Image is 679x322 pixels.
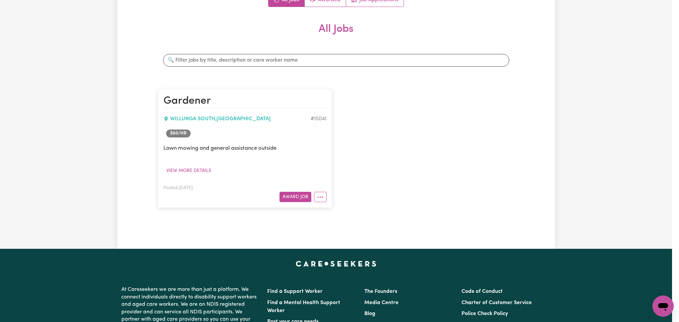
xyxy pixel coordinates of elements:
[163,115,311,123] div: WILLUNGA SOUTH , [GEOGRAPHIC_DATA]
[267,289,323,294] a: Find a Support Worker
[462,311,508,316] a: Police Check Policy
[364,289,397,294] a: The Founders
[652,295,674,317] iframe: Button to launch messaging window
[158,23,515,46] h2: All Jobs
[364,300,399,305] a: Media Centre
[296,261,376,266] a: Careseekers home page
[267,300,340,313] a: Find a Mental Health Support Worker
[163,166,214,176] button: View more details
[163,95,327,108] h2: Gardener
[163,54,509,67] input: 🔍 Filter jobs by title, description or care worker name
[166,130,191,137] span: Job rate per hour
[462,289,503,294] a: Code of Conduct
[314,192,327,202] button: More options
[163,144,327,152] p: Lawn mowing and general assistance outside
[462,300,532,305] a: Charter of Customer Service
[311,115,327,123] div: Job ID #15041
[279,192,311,202] button: Award Job
[163,186,193,190] span: Posted: [DATE]
[364,311,375,316] a: Blog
